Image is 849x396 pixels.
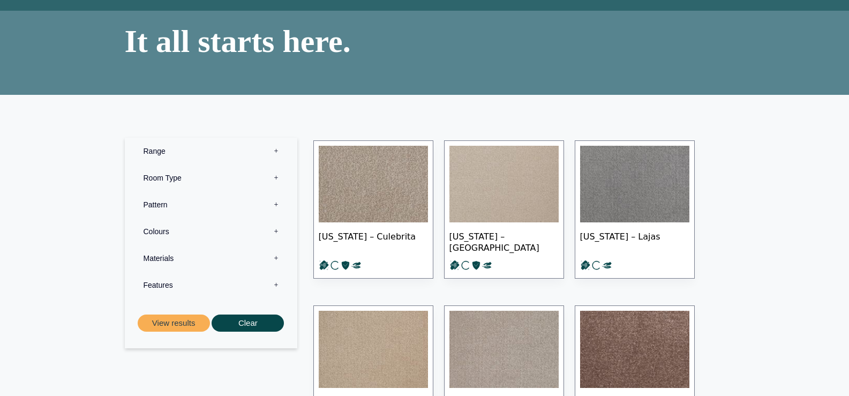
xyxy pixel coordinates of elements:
label: Pattern [133,191,289,218]
a: [US_STATE] – Lajas [575,140,695,279]
label: Colours [133,218,289,245]
label: Range [133,138,289,165]
span: [US_STATE] – Lajas [580,222,689,260]
span: [US_STATE] – Culebrita [319,222,428,260]
a: [US_STATE] – Culebrita [313,140,433,279]
button: Clear [212,315,284,332]
button: View results [138,315,210,332]
span: [US_STATE] – [GEOGRAPHIC_DATA] [449,222,559,260]
h1: It all starts here. [125,25,419,57]
label: Features [133,272,289,298]
label: Room Type [133,165,289,191]
a: [US_STATE] – [GEOGRAPHIC_DATA] [444,140,564,279]
label: Materials [133,245,289,272]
